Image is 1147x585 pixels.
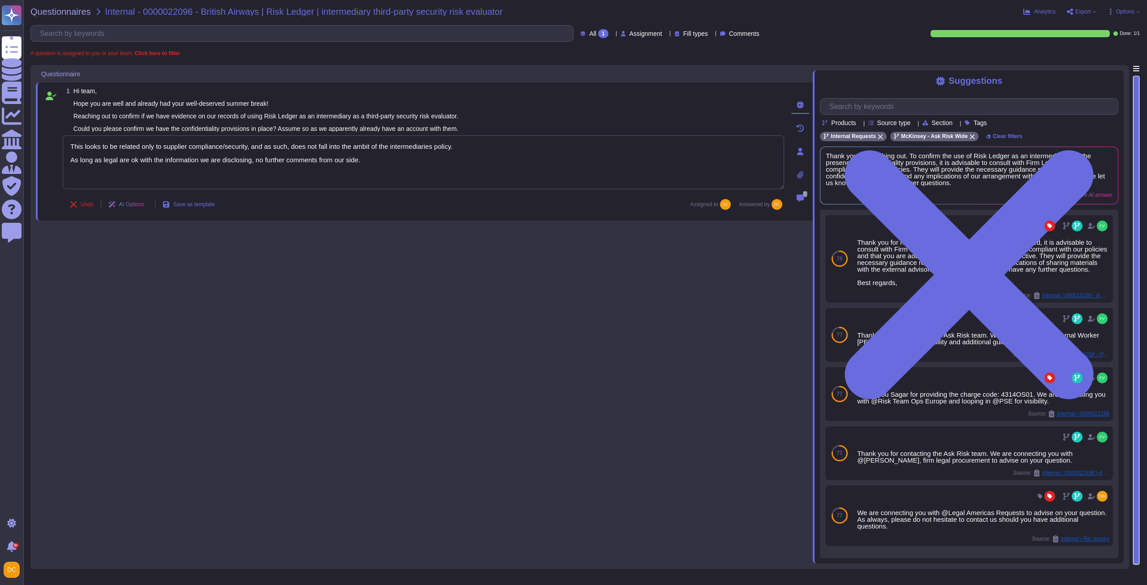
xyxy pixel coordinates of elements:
span: 77 [837,332,842,338]
span: Internal - 0000022096 - British Airways | Risk Ledger | intermediary third-party security risk ev... [105,7,503,16]
span: 77 [837,391,842,397]
span: Source: [1032,535,1109,542]
span: All [589,30,596,37]
div: 9+ [13,543,18,548]
div: 1 [598,29,608,38]
span: Assignment [630,30,662,37]
span: Analytics [1034,9,1056,14]
span: 77 [837,513,842,518]
span: A question is assigned to you or your team. [30,51,180,56]
input: Search by keywords [825,99,1118,114]
span: 1 / 1 [1134,31,1140,36]
span: Export [1075,9,1091,14]
span: Undo [81,202,94,207]
span: Questionnaires [30,7,91,16]
img: user [1097,221,1108,231]
button: Analytics [1023,8,1056,15]
img: user [720,199,731,210]
span: 1 [63,88,70,94]
span: 77 [837,451,842,456]
img: user [1097,313,1108,324]
button: user [2,560,26,580]
span: Internal / Re: Inquiry [1061,536,1109,542]
img: user [1097,373,1108,383]
b: Click here to filter [133,50,180,56]
button: Undo [63,195,101,213]
span: Done: [1120,31,1132,36]
span: Options [1116,9,1134,14]
button: Save as template [155,195,222,213]
img: user [4,562,20,578]
span: 0 [803,191,808,197]
span: AI Options [119,202,144,207]
span: Assigned to [690,199,735,210]
input: Search by keywords [35,26,573,41]
span: 78 [837,256,842,261]
div: We are connecting you with @Legal Americas Requests to advise on your question. As always, please... [857,509,1109,529]
span: Answered by [739,202,770,207]
span: Fill types [683,30,708,37]
img: user [1097,432,1108,442]
span: Questionnaire [41,71,80,77]
img: user [772,199,782,210]
img: user [1097,491,1108,502]
textarea: This looks to be related only to supplier compliance/security, and as such, does not fall into th... [63,135,784,189]
span: Comments [729,30,759,37]
span: Save as template [173,202,215,207]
